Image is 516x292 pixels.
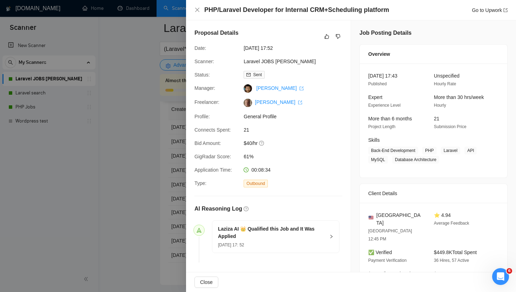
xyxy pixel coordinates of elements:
[368,50,390,58] span: Overview
[369,215,373,220] img: 🇺🇸
[368,258,406,263] span: Payment Verification
[255,99,302,105] a: [PERSON_NAME] export
[194,277,218,288] button: Close
[464,147,477,154] span: API
[434,271,452,277] span: $449.8K
[368,250,392,255] span: ✅ Verified
[334,32,342,41] button: dislike
[244,126,349,134] span: 21
[197,228,201,233] span: send
[329,234,333,239] span: right
[368,147,418,154] span: Back-End Development
[368,124,395,129] span: Project Length
[244,113,349,120] span: General Profile
[244,153,349,160] span: 61%
[434,116,439,121] span: 21
[422,147,437,154] span: PHP
[259,140,265,146] span: question-circle
[244,180,268,187] span: Outbound
[434,258,469,263] span: 36 Hires, 57 Active
[434,221,469,226] span: Average Feedback
[368,271,413,284] span: $52.89/hr avg hourly rate paid
[194,7,200,13] span: close
[336,34,340,39] span: dislike
[434,94,484,100] span: More than 30 hrs/week
[434,103,446,108] span: Hourly
[194,114,210,119] span: Profile:
[244,44,349,52] span: [DATE] 17:52
[441,147,460,154] span: Laravel
[194,72,210,78] span: Status:
[299,86,304,91] span: export
[376,211,423,227] span: [GEOGRAPHIC_DATA]
[368,156,388,164] span: MySQL
[244,139,349,147] span: $40/hr
[503,8,508,12] span: export
[434,212,451,218] span: ⭐ 4.94
[392,156,439,164] span: Database Architecture
[368,94,382,100] span: Expert
[194,127,231,133] span: Connects Spent:
[256,85,304,91] a: [PERSON_NAME] export
[359,29,411,37] h5: Job Posting Details
[434,73,459,79] span: Unspecified
[324,34,329,39] span: like
[368,103,401,108] span: Experience Level
[244,99,252,107] img: c1q-CQK0cNJsPbbMsbBCpqR7RFtEIIMBzQziHITAcIrREtDwgU8rliQARg2zNUkYrK
[368,137,380,143] span: Skills
[218,225,325,240] h5: Laziza AI 👑 Qualified this Job and It Was Applied
[194,154,231,159] span: GigRadar Score:
[251,167,271,173] span: 00:08:34
[244,58,349,65] span: Laravel JOBS [PERSON_NAME]
[368,116,412,121] span: More than 6 months
[368,228,412,241] span: [GEOGRAPHIC_DATA] 12:45 PM
[194,167,232,173] span: Application Time:
[492,268,509,285] iframe: Intercom live chat
[434,250,477,255] span: $449.8K Total Spent
[434,81,456,86] span: Hourly Rate
[368,73,397,79] span: [DATE] 17:43
[434,124,467,129] span: Submission Price
[194,85,215,91] span: Manager:
[194,45,206,51] span: Date:
[323,32,331,41] button: like
[244,206,249,211] span: question-circle
[472,7,508,13] a: Go to Upworkexport
[194,59,214,64] span: Scanner:
[194,205,242,213] h5: AI Reasoning Log
[368,184,499,203] div: Client Details
[244,167,249,172] span: clock-circle
[218,243,244,247] span: [DATE] 17: 52
[298,100,302,105] span: export
[246,73,251,77] span: mail
[507,268,512,274] span: 6
[204,6,389,14] h4: PHP/Laravel Developer for Internal CRM+Scheduling platform
[194,7,200,13] button: Close
[200,278,213,286] span: Close
[194,180,206,186] span: Type:
[194,140,221,146] span: Bid Amount:
[368,81,387,86] span: Published
[194,29,238,37] h5: Proposal Details
[253,72,262,77] span: Sent
[194,99,219,105] span: Freelancer:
